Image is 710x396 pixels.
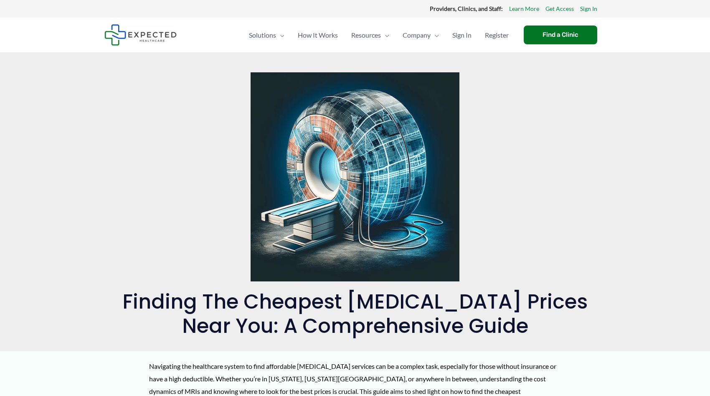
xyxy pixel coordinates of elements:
[452,20,472,50] span: Sign In
[251,72,459,281] img: an MRI scanner integrated with map elements, symbolizing the navigation or location of MRI services
[545,3,574,14] a: Get Access
[291,20,345,50] a: How It Works
[242,20,515,50] nav: Primary Site Navigation
[485,20,509,50] span: Register
[242,20,291,50] a: SolutionsMenu Toggle
[403,20,431,50] span: Company
[298,20,338,50] span: How It Works
[104,290,606,338] h1: Finding the Cheapest [MEDICAL_DATA] Prices Near You: A Comprehensive Guide
[446,20,478,50] a: Sign In
[580,3,597,14] a: Sign In
[249,20,276,50] span: Solutions
[381,20,389,50] span: Menu Toggle
[524,26,597,44] a: Find a Clinic
[431,20,439,50] span: Menu Toggle
[104,24,177,46] img: Expected Healthcare Logo - side, dark font, small
[509,3,539,14] a: Learn More
[351,20,381,50] span: Resources
[430,5,503,12] strong: Providers, Clinics, and Staff:
[345,20,396,50] a: ResourcesMenu Toggle
[276,20,284,50] span: Menu Toggle
[478,20,515,50] a: Register
[396,20,446,50] a: CompanyMenu Toggle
